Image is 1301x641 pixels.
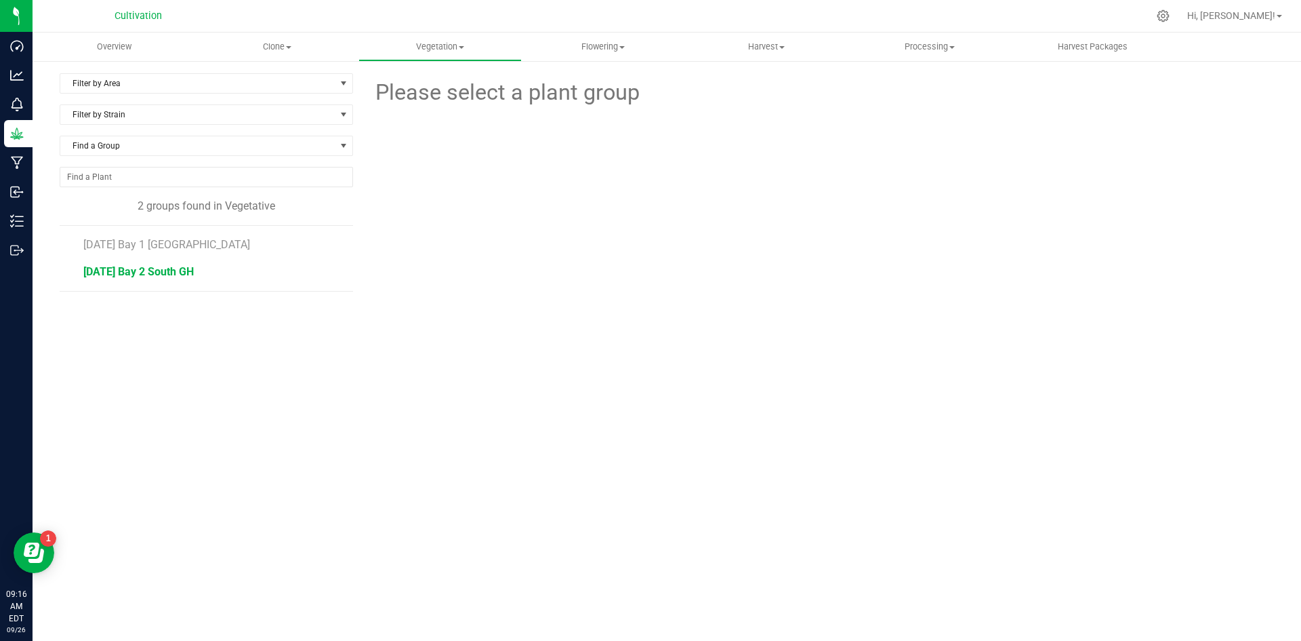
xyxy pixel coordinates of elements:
[848,41,1010,53] span: Processing
[60,198,353,214] div: 2 groups found in Vegetative
[60,168,352,187] input: NO DATA FOUND
[83,265,194,278] span: [DATE] Bay 2 South GH
[685,33,848,61] a: Harvest
[40,530,56,547] iframe: Resource center unread badge
[1039,41,1146,53] span: Harvest Packages
[848,33,1011,61] a: Processing
[79,41,150,53] span: Overview
[10,127,24,140] inline-svg: Grow
[60,74,335,93] span: Filter by Area
[10,156,24,170] inline-svg: Manufacturing
[373,76,640,109] span: Please select a plant group
[6,625,26,635] p: 09/26
[10,39,24,53] inline-svg: Dashboard
[60,105,335,124] span: Filter by Strain
[60,136,335,155] span: Find a Group
[1011,33,1174,61] a: Harvest Packages
[14,532,54,573] iframe: Resource center
[10,185,24,199] inline-svg: Inbound
[10,69,24,82] inline-svg: Analytics
[335,74,352,93] span: select
[115,10,162,22] span: Cultivation
[10,98,24,111] inline-svg: Monitoring
[83,238,250,251] span: [DATE] Bay 1 [GEOGRAPHIC_DATA]
[686,41,848,53] span: Harvest
[10,244,24,257] inline-svg: Outbound
[33,33,196,61] a: Overview
[1155,9,1172,22] div: Manage settings
[359,41,521,53] span: Vegetation
[522,33,685,61] a: Flowering
[197,41,358,53] span: Clone
[196,33,359,61] a: Clone
[522,41,684,53] span: Flowering
[358,33,522,61] a: Vegetation
[6,588,26,625] p: 09:16 AM EDT
[1187,10,1275,21] span: Hi, [PERSON_NAME]!
[10,214,24,228] inline-svg: Inventory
